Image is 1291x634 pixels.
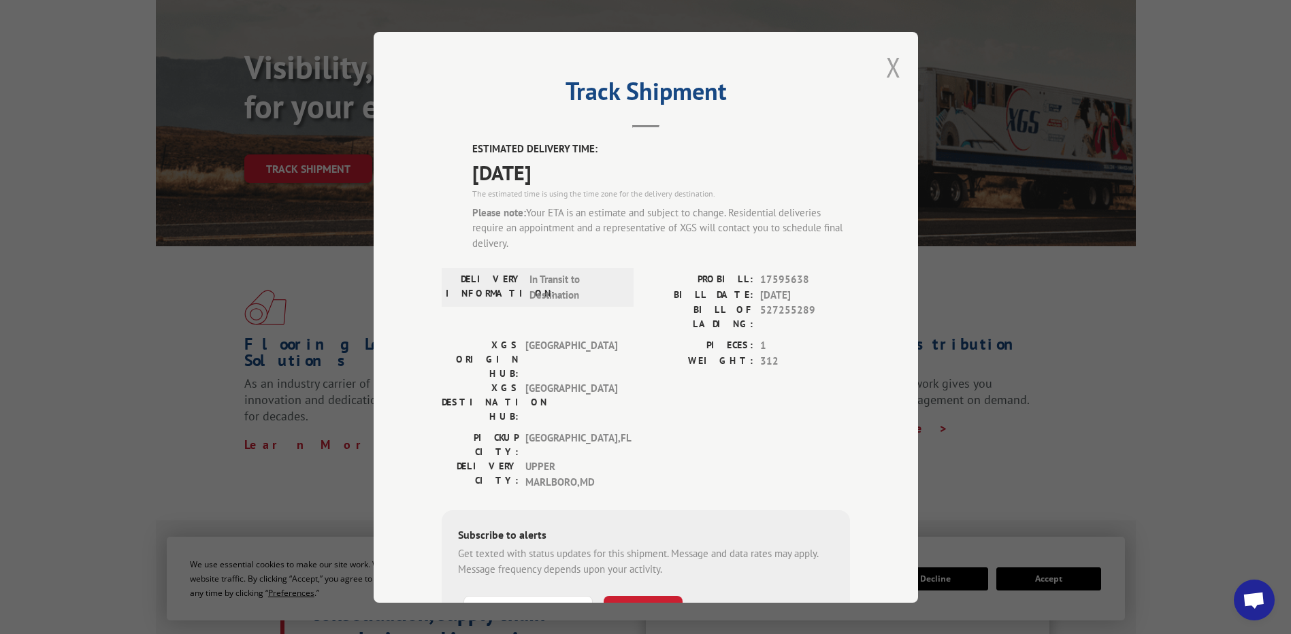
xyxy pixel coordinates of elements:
[646,353,753,369] label: WEIGHT:
[760,303,850,331] span: 527255289
[525,381,617,424] span: [GEOGRAPHIC_DATA]
[525,459,617,490] span: UPPER MARLBORO , MD
[646,287,753,303] label: BILL DATE:
[446,272,523,303] label: DELIVERY INFORMATION:
[442,381,519,424] label: XGS DESTINATION HUB:
[463,596,593,624] input: Phone Number
[760,272,850,288] span: 17595638
[646,303,753,331] label: BILL OF LADING:
[646,272,753,288] label: PROBILL:
[472,187,850,199] div: The estimated time is using the time zone for the delivery destination.
[472,205,850,251] div: Your ETA is an estimate and subject to change. Residential deliveries require an appointment and ...
[646,338,753,354] label: PIECES:
[525,431,617,459] span: [GEOGRAPHIC_DATA] , FL
[760,353,850,369] span: 312
[442,431,519,459] label: PICKUP CITY:
[442,338,519,381] label: XGS ORIGIN HUB:
[1234,580,1275,620] div: Open chat
[760,338,850,354] span: 1
[472,141,850,157] label: ESTIMATED DELIVERY TIME:
[458,527,834,546] div: Subscribe to alerts
[604,596,683,624] button: SUBSCRIBE
[472,205,526,218] strong: Please note:
[442,459,519,490] label: DELIVERY CITY:
[886,49,901,85] button: Close modal
[529,272,621,303] span: In Transit to Destination
[458,546,834,577] div: Get texted with status updates for this shipment. Message and data rates may apply. Message frequ...
[442,82,850,107] h2: Track Shipment
[525,338,617,381] span: [GEOGRAPHIC_DATA]
[472,156,850,187] span: [DATE]
[760,287,850,303] span: [DATE]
